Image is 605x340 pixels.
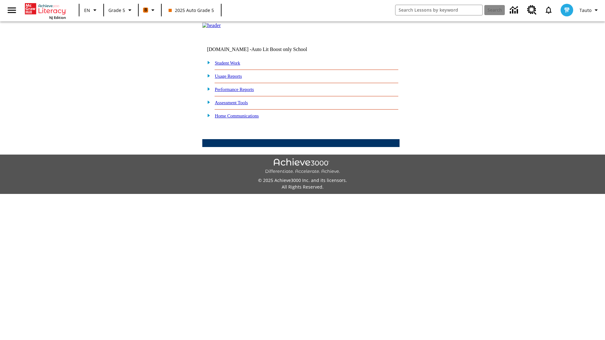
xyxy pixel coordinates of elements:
a: Notifications [540,2,557,18]
a: Home Communications [215,113,259,118]
span: Grade 5 [108,7,125,14]
span: 2025 Auto Grade 5 [169,7,214,14]
span: EN [84,7,90,14]
img: plus.gif [204,99,210,105]
img: plus.gif [204,73,210,78]
span: NJ Edition [49,15,66,20]
a: Data Center [506,2,523,19]
a: Student Work [215,60,240,65]
button: Boost Class color is orange. Change class color [141,4,159,16]
button: Select a new avatar [557,2,577,18]
img: header [202,23,221,28]
img: plus.gif [204,59,210,65]
a: Usage Reports [215,74,242,79]
button: Grade: Grade 5, Select a grade [106,4,136,16]
button: Language: EN, Select a language [81,4,101,16]
span: B [144,6,147,14]
div: Home [25,2,66,20]
a: Assessment Tools [215,100,248,105]
img: avatar image [561,4,573,16]
span: Tauto [579,7,591,14]
td: [DOMAIN_NAME] - [207,47,323,52]
img: plus.gif [204,86,210,92]
img: Achieve3000 Differentiate Accelerate Achieve [265,158,340,174]
img: plus.gif [204,112,210,118]
a: Performance Reports [215,87,254,92]
nobr: Auto Lit Boost only School [251,47,307,52]
input: search field [395,5,482,15]
button: Open side menu [3,1,21,20]
button: Profile/Settings [577,4,602,16]
a: Resource Center, Will open in new tab [523,2,540,19]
